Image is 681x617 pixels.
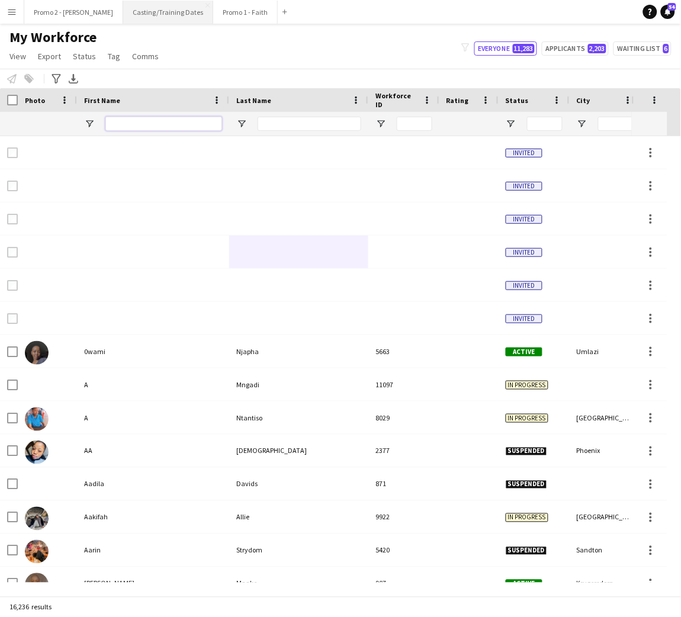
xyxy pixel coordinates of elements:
div: Krugersdorp [570,567,641,600]
div: [GEOGRAPHIC_DATA] [570,401,641,434]
span: Status [73,51,96,62]
button: Everyone11,283 [474,41,537,56]
span: Invited [506,182,542,191]
button: Open Filter Menu [84,118,95,129]
span: Invited [506,248,542,257]
span: Comms [132,51,159,62]
input: Workforce ID Filter Input [397,117,432,131]
div: 2377 [368,435,439,467]
button: Open Filter Menu [506,118,516,129]
span: My Workforce [9,28,97,46]
span: Suspended [506,547,547,555]
input: Row Selection is disabled for this row (unchecked) [7,313,18,324]
span: Active [506,580,542,589]
div: Allie [229,501,368,534]
div: A [77,401,229,434]
button: Open Filter Menu [236,118,247,129]
input: Row Selection is disabled for this row (unchecked) [7,247,18,258]
img: AA MNYANDU [25,441,49,464]
div: Strydom [229,534,368,567]
span: 6 [663,44,669,53]
input: City Filter Input [598,117,634,131]
span: Invited [506,215,542,224]
span: Tag [108,51,120,62]
div: Ntantiso [229,401,368,434]
input: Row Selection is disabled for this row (unchecked) [7,214,18,224]
span: Active [506,348,542,356]
span: In progress [506,414,548,423]
a: View [5,49,31,64]
img: Aakifah Allie [25,507,49,531]
span: Suspended [506,447,547,456]
button: Open Filter Menu [577,118,587,129]
span: Rating [446,96,469,105]
button: Promo 2 - [PERSON_NAME] [24,1,123,24]
input: First Name Filter Input [105,117,222,131]
a: 54 [661,5,675,19]
a: Tag [103,49,125,64]
div: Phoenix [570,435,641,467]
a: Export [33,49,66,64]
input: Status Filter Input [527,117,563,131]
div: 907 [368,567,439,600]
span: Invited [506,149,542,158]
span: Invited [506,281,542,290]
button: Waiting list6 [613,41,672,56]
div: 0wami [77,335,229,368]
div: Davids [229,468,368,500]
img: A Ntantiso [25,407,49,431]
div: 5420 [368,534,439,567]
input: Last Name Filter Input [258,117,361,131]
span: Status [506,96,529,105]
span: Export [38,51,61,62]
span: 11,283 [513,44,535,53]
span: Photo [25,96,45,105]
div: [DEMOGRAPHIC_DATA] [229,435,368,467]
button: Applicants2,203 [542,41,609,56]
button: Promo 1 - Faith [213,1,278,24]
input: Row Selection is disabled for this row (unchecked) [7,147,18,158]
span: First Name [84,96,120,105]
input: Row Selection is disabled for this row (unchecked) [7,280,18,291]
span: In progress [506,513,548,522]
img: Aaron Maake [25,573,49,597]
span: View [9,51,26,62]
a: Comms [127,49,163,64]
div: A [77,368,229,401]
app-action-btn: Advanced filters [49,72,63,86]
button: Casting/Training Dates [123,1,213,24]
div: Njapha [229,335,368,368]
app-action-btn: Export XLSX [66,72,81,86]
span: 2,203 [588,44,606,53]
div: 11097 [368,368,439,401]
span: Last Name [236,96,271,105]
span: In progress [506,381,548,390]
input: Row Selection is disabled for this row (unchecked) [7,181,18,191]
div: 871 [368,468,439,500]
div: Sandton [570,534,641,567]
div: AA [77,435,229,467]
span: City [577,96,590,105]
div: Maake [229,567,368,600]
div: 8029 [368,401,439,434]
div: Aadila [77,468,229,500]
span: Invited [506,314,542,323]
div: 9922 [368,501,439,534]
button: Open Filter Menu [375,118,386,129]
span: Workforce ID [375,91,418,109]
div: 5663 [368,335,439,368]
img: Aarin Strydom [25,540,49,564]
div: Aakifah [77,501,229,534]
span: 54 [668,3,676,11]
div: Aarin [77,534,229,567]
div: [GEOGRAPHIC_DATA] [570,501,641,534]
span: Suspended [506,480,547,489]
div: Mngadi [229,368,368,401]
img: 0wami Njapha [25,341,49,365]
div: Umlazi [570,335,641,368]
div: [PERSON_NAME] [77,567,229,600]
a: Status [68,49,101,64]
